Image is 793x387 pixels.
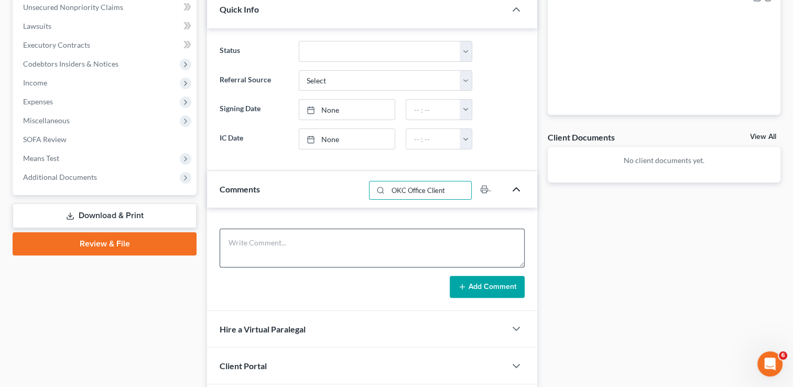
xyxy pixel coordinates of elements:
a: View All [750,133,776,141]
span: Hire a Virtual Paralegal [220,324,306,334]
a: None [299,100,395,120]
span: 6 [779,351,787,360]
span: Codebtors Insiders & Notices [23,59,118,68]
button: Add Comment [450,276,525,298]
label: IC Date [214,128,293,149]
a: Lawsuits [15,17,197,36]
span: Miscellaneous [23,116,70,125]
input: -- : -- [406,129,460,149]
span: Client Portal [220,361,267,371]
iframe: Intercom live chat [757,351,783,377]
span: Executory Contracts [23,40,90,49]
span: Expenses [23,97,53,106]
span: Income [23,78,47,87]
span: SOFA Review [23,135,67,144]
a: Executory Contracts [15,36,197,55]
label: Status [214,41,293,62]
input: Search... [388,181,471,199]
a: None [299,129,395,149]
span: Unsecured Nonpriority Claims [23,3,123,12]
span: Additional Documents [23,173,97,181]
p: No client documents yet. [556,155,772,166]
span: Quick Info [220,4,259,14]
label: Referral Source [214,70,293,91]
div: Client Documents [548,132,615,143]
label: Signing Date [214,99,293,120]
span: Lawsuits [23,21,51,30]
span: Comments [220,184,260,194]
a: Download & Print [13,203,197,228]
input: -- : -- [406,100,460,120]
span: Means Test [23,154,59,163]
a: Review & File [13,232,197,255]
a: SOFA Review [15,130,197,149]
